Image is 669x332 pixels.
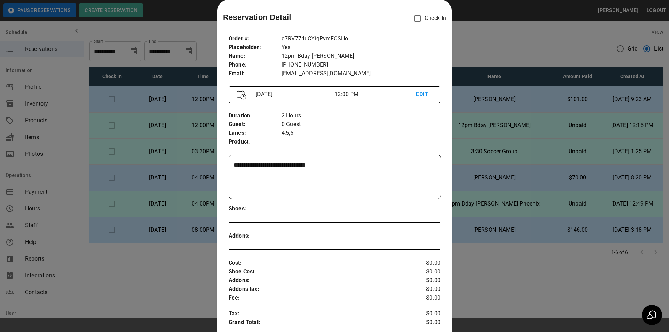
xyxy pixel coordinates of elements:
p: $0.00 [405,318,440,329]
p: Addons tax : [229,285,405,294]
p: Check In [410,11,446,26]
p: Tax : [229,309,405,318]
p: $0.00 [405,285,440,294]
p: Phone : [229,61,282,69]
p: 12:00 PM [334,90,416,99]
p: 0 Guest [282,120,440,129]
p: $0.00 [405,268,440,276]
p: Order # : [229,34,282,43]
p: $0.00 [405,276,440,285]
p: [EMAIL_ADDRESS][DOMAIN_NAME] [282,69,440,78]
p: Product : [229,138,282,146]
p: Lanes : [229,129,282,138]
p: Reservation Detail [223,11,291,23]
p: EDIT [416,90,432,99]
p: Addons : [229,232,282,240]
p: Guest : [229,120,282,129]
img: Vector [237,90,246,100]
p: Grand Total : [229,318,405,329]
p: 12pm Bday [PERSON_NAME] [282,52,440,61]
p: 2 Hours [282,111,440,120]
p: g7RV774uCYiqPvmFCSHo [282,34,440,43]
p: Duration : [229,111,282,120]
p: Shoes : [229,204,282,213]
p: $0.00 [405,259,440,268]
p: [DATE] [253,90,334,99]
p: Addons : [229,276,405,285]
p: Name : [229,52,282,61]
p: 4,5,6 [282,129,440,138]
p: Yes [282,43,440,52]
p: $0.00 [405,294,440,302]
p: [PHONE_NUMBER] [282,61,440,69]
p: $0.00 [405,309,440,318]
p: Fee : [229,294,405,302]
p: Cost : [229,259,405,268]
p: Placeholder : [229,43,282,52]
p: Email : [229,69,282,78]
p: Shoe Cost : [229,268,405,276]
